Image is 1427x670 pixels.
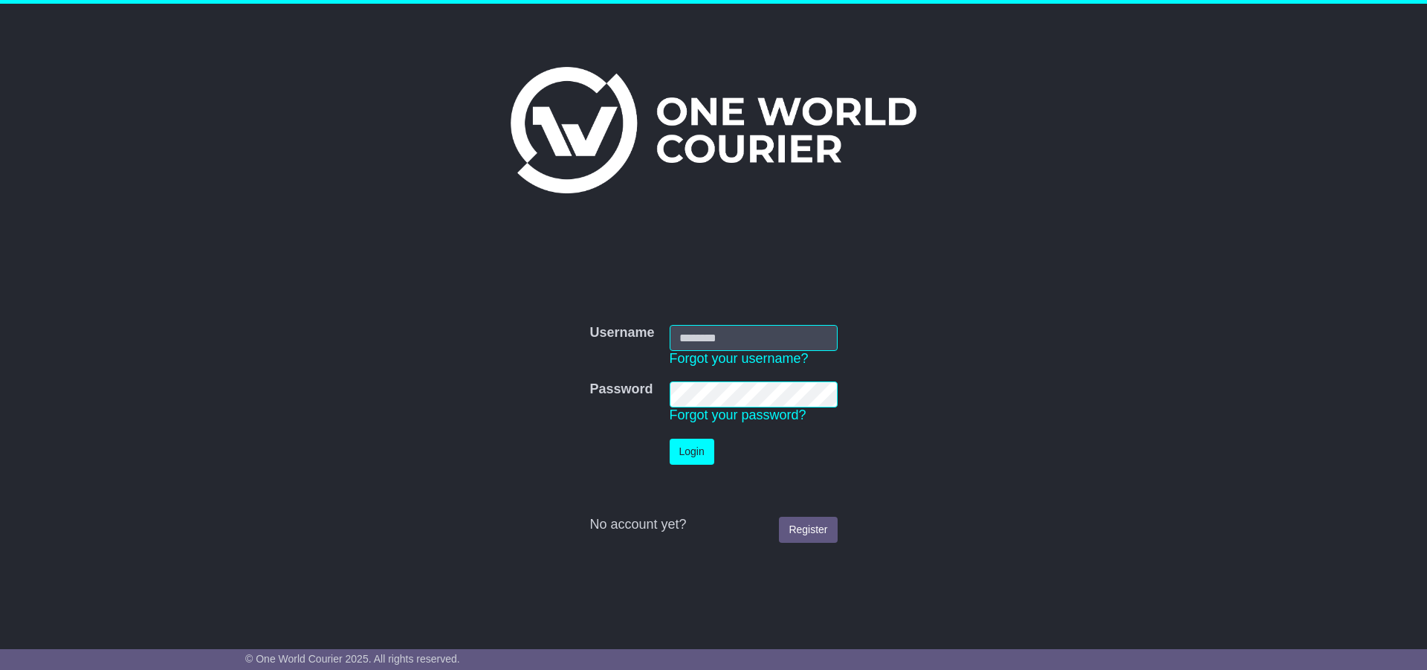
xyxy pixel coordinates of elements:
button: Login [670,439,714,465]
a: Forgot your password? [670,408,806,422]
a: Forgot your username? [670,351,809,366]
span: © One World Courier 2025. All rights reserved. [245,653,460,665]
img: One World [511,67,916,193]
label: Username [589,325,654,341]
label: Password [589,381,653,398]
div: No account yet? [589,517,837,533]
a: Register [779,517,837,543]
